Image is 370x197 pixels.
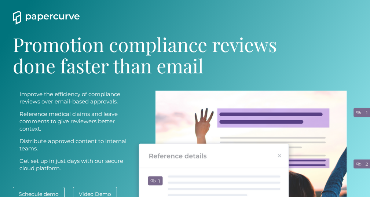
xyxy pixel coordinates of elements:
li: Reference medical claims and leave comments to give reviewers better context. [19,109,134,136]
li: Get set up in just days with our secure cloud platform. [19,156,134,176]
li: Improve the efficiency of compliance reviews over email-based approvals. [19,89,134,109]
li: Distribute approved content to internal teams. [19,136,134,156]
a: Promotion compliance reviews done faster than email [13,34,358,89]
h1: Promotion compliance reviews done faster than email [13,34,292,76]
